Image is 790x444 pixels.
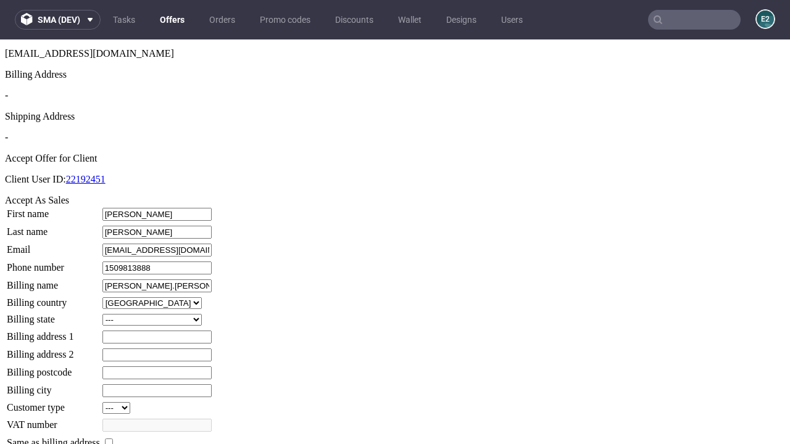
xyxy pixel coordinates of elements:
[6,397,101,410] td: Same as billing address
[5,30,785,41] div: Billing Address
[6,308,101,323] td: Billing address 2
[5,51,8,61] span: -
[6,168,101,182] td: First name
[5,72,785,83] div: Shipping Address
[6,274,101,287] td: Billing state
[5,134,785,146] p: Client User ID:
[38,15,80,24] span: sma (dev)
[6,186,101,200] td: Last name
[5,9,174,19] span: [EMAIL_ADDRESS][DOMAIN_NAME]
[66,134,106,145] a: 22192451
[6,362,101,375] td: Customer type
[152,10,192,30] a: Offers
[15,10,101,30] button: sma (dev)
[106,10,143,30] a: Tasks
[252,10,318,30] a: Promo codes
[328,10,381,30] a: Discounts
[757,10,774,28] figcaption: e2
[6,239,101,253] td: Billing name
[6,290,101,305] td: Billing address 1
[6,326,101,340] td: Billing postcode
[202,10,243,30] a: Orders
[6,257,101,270] td: Billing country
[6,203,101,218] td: Email
[6,344,101,358] td: Billing city
[6,379,101,393] td: VAT number
[391,10,429,30] a: Wallet
[6,221,101,236] td: Phone number
[439,10,484,30] a: Designs
[5,113,785,125] div: Accept Offer for Client
[5,155,785,166] div: Accept As Sales
[494,10,530,30] a: Users
[5,92,8,103] span: -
